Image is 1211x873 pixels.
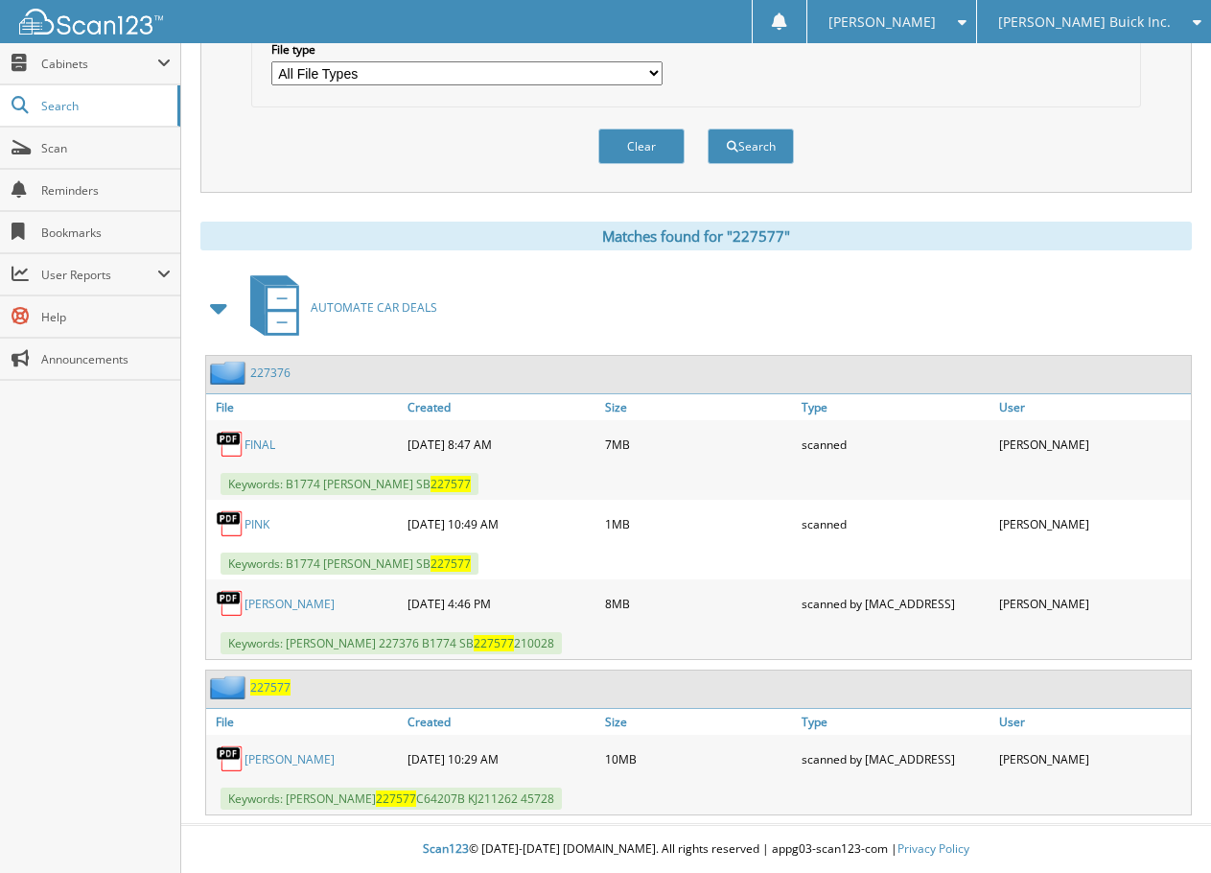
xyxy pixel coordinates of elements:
[376,790,416,807] span: 227577
[245,596,335,612] a: [PERSON_NAME]
[828,16,936,28] span: [PERSON_NAME]
[245,751,335,767] a: [PERSON_NAME]
[206,709,403,735] a: File
[41,224,171,241] span: Bookmarks
[245,516,269,532] a: PINK
[200,222,1192,250] div: Matches found for "227577"
[250,365,291,381] a: 227376
[216,589,245,618] img: PDF.png
[474,635,514,651] span: 227577
[210,361,250,385] img: folder2.png
[598,129,685,164] button: Clear
[41,56,157,72] span: Cabinets
[797,584,993,623] div: scanned by [MAC_ADDRESS]
[271,41,663,58] label: File type
[708,129,794,164] button: Search
[41,98,168,114] span: Search
[216,744,245,773] img: PDF.png
[41,140,171,156] span: Scan
[403,709,599,735] a: Created
[216,509,245,538] img: PDF.png
[239,270,437,345] a: AUTOMATE CAR DEALS
[994,425,1191,463] div: [PERSON_NAME]
[403,584,599,623] div: [DATE] 4:46 PM
[1115,781,1211,873] iframe: Chat Widget
[797,394,993,420] a: Type
[403,505,599,543] div: [DATE] 10:49 AM
[797,740,993,778] div: scanned by [MAC_ADDRESS]
[600,394,797,420] a: Size
[431,555,471,572] span: 227577
[311,299,437,316] span: AUTOMATE CAR DEALS
[210,675,250,699] img: folder2.png
[403,425,599,463] div: [DATE] 8:47 AM
[994,740,1191,778] div: [PERSON_NAME]
[994,709,1191,735] a: User
[221,632,562,654] span: Keywords: [PERSON_NAME] 227376 B1774 SB 210028
[600,584,797,623] div: 8MB
[994,394,1191,420] a: User
[423,840,469,857] span: Scan123
[221,788,562,810] span: Keywords: [PERSON_NAME] C64207B KJ211262 45728
[797,505,993,543] div: scanned
[797,425,993,463] div: scanned
[181,826,1211,873] div: © [DATE]-[DATE] [DOMAIN_NAME]. All rights reserved | appg03-scan123-com |
[41,182,171,199] span: Reminders
[431,476,471,492] span: 227577
[216,430,245,459] img: PDF.png
[221,473,478,495] span: Keywords: B1774 [PERSON_NAME] SB
[41,309,171,325] span: Help
[797,709,993,735] a: Type
[19,9,163,35] img: scan123-logo-white.svg
[206,394,403,420] a: File
[600,505,797,543] div: 1MB
[41,267,157,283] span: User Reports
[403,394,599,420] a: Created
[245,436,275,453] a: FINAL
[600,709,797,735] a: Size
[41,351,171,367] span: Announcements
[600,425,797,463] div: 7MB
[403,740,599,778] div: [DATE] 10:29 AM
[998,16,1171,28] span: [PERSON_NAME] Buick Inc.
[994,505,1191,543] div: [PERSON_NAME]
[994,584,1191,623] div: [PERSON_NAME]
[897,840,969,857] a: Privacy Policy
[221,553,478,575] span: Keywords: B1774 [PERSON_NAME] SB
[250,679,291,696] a: 227577
[600,740,797,778] div: 10MB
